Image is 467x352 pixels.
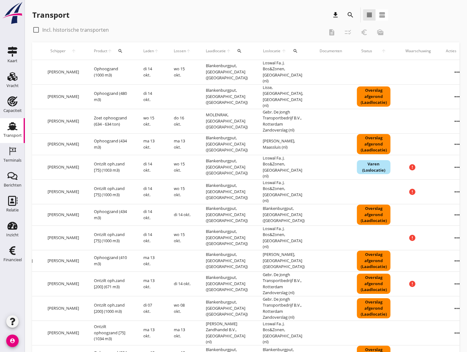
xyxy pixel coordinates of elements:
td: [PERSON_NAME] [40,225,86,250]
td: [PERSON_NAME] [40,321,86,345]
i: search [293,49,298,53]
i: arrow_upward [226,49,231,53]
i: more_horiz [448,63,466,81]
td: Blankenburgput, [GEOGRAPHIC_DATA] ([GEOGRAPHIC_DATA]) [198,179,255,204]
td: MOLENRAK, [GEOGRAPHIC_DATA] ([GEOGRAPHIC_DATA]) [198,109,255,133]
td: [PERSON_NAME] [40,250,86,271]
span: Product [94,48,107,54]
td: wo 15 okt. [136,109,166,133]
i: arrow_upward [154,49,159,53]
td: Blankenburgput, [GEOGRAPHIC_DATA] ([GEOGRAPHIC_DATA]) [198,204,255,225]
i: arrow_upward [377,49,391,53]
td: Gebr. De Jongh Transportbedrijf B.V., Rotterdam Zandoverslag (nl) [255,271,312,296]
i: arrow_upward [107,49,112,53]
td: Ontzilt oph.zand [75] (1000 m3) [86,225,136,250]
i: error [409,164,416,171]
div: Financieel [3,258,22,262]
i: search [347,11,354,19]
div: Overslag afgerond (Laadlocatie) [357,86,391,107]
span: Lossen [174,48,186,54]
div: Overslag afgerond (Laadlocatie) [357,274,391,294]
td: Blankenburgput, [GEOGRAPHIC_DATA] ([GEOGRAPHIC_DATA]) [255,204,312,225]
td: ma 13 okt. [136,271,166,296]
span: Laadlocatie [206,48,226,54]
td: Gebr. De Jongh Transportbedrijf B.V., Rotterdam Zandoverslag (nl) [255,296,312,321]
td: Blankenburgput, [GEOGRAPHIC_DATA] ([GEOGRAPHIC_DATA]) [198,155,255,179]
td: Zoet ophoogzand (634 - 634 ton) [86,109,136,133]
i: error [409,234,416,242]
td: [PERSON_NAME] [40,204,86,225]
i: download [332,11,339,19]
img: logo-small.a267ee39.svg [1,2,24,25]
td: wo 15 okt. [166,179,198,204]
td: di 14 okt. [166,271,198,296]
td: di 14 okt. [136,204,166,225]
td: Loswal Fa. J. Bos&Zonen, [GEOGRAPHIC_DATA] (nl) [255,155,312,179]
td: Ontzilt ophoogzand [75] (1034 m3) [86,321,136,345]
td: Ophoogzand (1000 m3) [86,60,136,85]
div: Overslag afgerond (Laadlocatie) [357,251,391,271]
div: Overslag afgerond (Laadlocatie) [357,298,391,318]
td: wo 15 okt. [166,60,198,85]
div: Terminals [3,158,21,162]
i: more_horiz [448,324,466,342]
i: more_horiz [448,183,466,201]
div: Waarschuwing [405,48,431,54]
td: Loswal Fa. J. Bos&Zonen, [GEOGRAPHIC_DATA] (nl) [255,225,312,250]
i: view_headline [366,11,373,19]
td: ma 13 okt. [136,250,166,271]
div: Berichten [4,183,21,187]
i: search [118,49,123,53]
td: wo 15 okt. [166,155,198,179]
td: Blankenburgput, [GEOGRAPHIC_DATA] ([GEOGRAPHIC_DATA]) [198,271,255,296]
td: di 14 okt. [136,60,166,85]
i: arrow_upward [186,49,191,53]
i: more_horiz [448,206,466,224]
i: error [409,188,416,196]
div: Transport [32,10,69,20]
td: Ophoogzand (434 m3) [86,204,136,225]
td: [PERSON_NAME] [40,179,86,204]
td: [PERSON_NAME], [GEOGRAPHIC_DATA] ([GEOGRAPHIC_DATA]) [255,250,312,271]
i: account_circle [6,335,19,347]
i: more_horiz [448,136,466,153]
td: [PERSON_NAME] [40,271,86,296]
span: Status [357,48,377,54]
i: arrow_upward [68,49,79,53]
td: [PERSON_NAME] Zandhandel B.V., [GEOGRAPHIC_DATA] (nl) [198,321,255,345]
td: di 07 okt. [136,296,166,321]
td: ma 13 okt. [166,133,198,155]
td: wo 15 okt. [166,225,198,250]
td: [PERSON_NAME] [40,84,86,109]
td: Lisse, [GEOGRAPHIC_DATA], [GEOGRAPHIC_DATA] (nl) [255,84,312,109]
td: di 14 okt. [136,225,166,250]
td: ma 13 okt. [166,321,198,345]
div: Kaart [7,59,17,63]
div: Overslag afgerond (Laadlocatie) [357,134,391,154]
td: Blankenburgput, [GEOGRAPHIC_DATA] ([GEOGRAPHIC_DATA]) [198,84,255,109]
div: Inzicht [6,233,19,237]
td: wo 08 okt. [166,296,198,321]
div: Varen (Loslocatie) [357,160,391,174]
td: Ontzilt oph.zand [200] (1000 m3) [86,296,136,321]
i: more_horiz [448,275,466,293]
div: Capaciteit [3,109,22,113]
td: Blankenburgput, [GEOGRAPHIC_DATA] ([GEOGRAPHIC_DATA]) [198,133,255,155]
i: more_horiz [448,113,466,130]
td: Ophoogzand (434 m3) [86,133,136,155]
i: more_horiz [448,88,466,105]
td: di 14 okt. [136,84,166,109]
div: Vracht [7,84,19,88]
i: arrow_upward [281,49,287,53]
td: di 14 okt. [136,155,166,179]
i: view_agenda [378,11,386,19]
div: Documenten [320,48,342,54]
i: more_horiz [448,229,466,247]
td: di 14 okt. [136,179,166,204]
td: [PERSON_NAME], Maassluis (nl) [255,133,312,155]
td: Ophoogzand (410 m3) [86,250,136,271]
td: Ontzilt oph.zand [200] (671 m3) [86,271,136,296]
td: [PERSON_NAME] [40,109,86,133]
i: more_horiz [448,252,466,270]
td: Blankenburgput, [GEOGRAPHIC_DATA] ([GEOGRAPHIC_DATA]) [198,225,255,250]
